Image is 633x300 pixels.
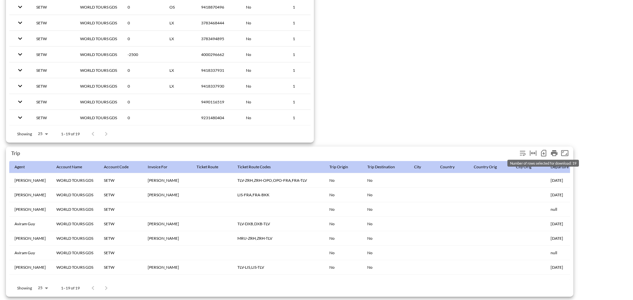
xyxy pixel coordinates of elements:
th: 1 [287,63,326,78]
div: Trip Destination [367,163,395,171]
th: WORLD TOURS GDS [51,246,99,260]
th: No [362,246,409,260]
th: GIG-FRA,FRA-TLV [232,275,324,289]
span: Agent [15,163,33,171]
th: Aviram Guy [9,246,51,260]
th: WORLD TOURS GDS [51,202,99,217]
th: LX [164,31,196,46]
div: Toggle table layout between fixed and auto (default: auto) [528,148,538,158]
th: TLV-LIS,LIS-TLV [232,260,324,275]
span: Invoice For [148,163,176,171]
th: No [241,47,287,62]
th: 1 [287,94,326,110]
th: WORLD TOURS GDS [75,31,122,46]
th: No [324,231,362,246]
th: Itamar Gal [142,260,191,275]
th: Aviram Guy [9,217,51,231]
th: null [545,202,583,217]
div: Number of rows selected for download: 19 [538,148,549,158]
p: Showing [17,131,32,137]
th: No [324,246,362,260]
div: Invoice For [148,163,167,171]
th: WORLD TOURS GDS [51,260,99,275]
p: 1–19 of 19 [61,131,80,137]
th: WORLD TOURS GDS [75,15,122,31]
th: WORLD TOURS GDS [75,94,122,110]
button: expand row [15,96,26,107]
th: Avi Avigdor [9,275,51,289]
th: WORLD TOURS GDS [75,110,122,125]
th: 3783494895 [196,31,241,46]
div: Account Name [56,163,82,171]
button: expand row [15,80,26,92]
th: No [324,275,362,289]
button: expand row [15,33,26,44]
th: SETW [99,260,142,275]
th: SETW [31,110,75,125]
th: No [241,94,287,110]
th: SETW [31,47,75,62]
th: WORLD TOURS GDS [51,188,99,202]
th: Ben Oliel [142,173,191,188]
th: 17/09/2021 [545,188,583,202]
th: TLV-ZRH,ZRH-OPO,OPO-FRA,FRA-TLV [232,173,324,188]
th: SETW [99,246,142,260]
th: SETW [99,231,142,246]
div: Country Orig [474,163,497,171]
span: Account Code [104,163,137,171]
p: 1–19 of 19 [61,285,80,291]
span: Account Name [56,163,91,171]
th: 3783468444 [196,15,241,31]
span: Country [440,163,463,171]
th: No [324,202,362,217]
span: Trip Origin [329,163,357,171]
button: Fullscreen [559,148,570,158]
th: TLV-DXB,DXB-TLV [232,217,324,231]
th: No [241,78,287,94]
div: Trip Origin [329,163,348,171]
th: 9231480404 [196,110,241,125]
th: SETW [99,217,142,231]
th: LX [164,15,196,31]
div: Wrap text [517,148,528,158]
th: No [362,275,409,289]
th: LX [164,78,196,94]
th: 0 [122,31,164,46]
span: Trip Destination [367,163,404,171]
th: No [362,231,409,246]
th: WORLD TOURS GDS [51,217,99,231]
th: Tzlil Yitshak [142,231,191,246]
th: Avi Avigdor [9,173,51,188]
div: Agent [15,163,25,171]
div: 25 [35,129,50,138]
th: No [324,260,362,275]
div: Ticket Route Codes [237,163,271,171]
th: SETW [31,78,75,94]
th: Avi Avigdor [9,260,51,275]
th: Zohar Benhamo [142,217,191,231]
th: 9490116519 [196,94,241,110]
th: 4000296662 [196,47,241,62]
th: Avi Avigdor [9,231,51,246]
th: SETW [31,63,75,78]
th: 1 [287,78,326,94]
th: 0 [122,94,164,110]
th: No [362,217,409,231]
th: No [362,260,409,275]
th: SETW [99,202,142,217]
th: Avi Avigdor [9,188,51,202]
th: Jiraphan Avraham [142,188,191,202]
th: WORLD TOURS GDS [51,275,99,289]
button: expand row [15,65,26,76]
th: Aviram Masas [9,202,51,217]
th: 21/07/2021 [545,173,583,188]
span: Ticket Route Codes [237,163,279,171]
th: No [362,202,409,217]
th: SETW [31,15,75,31]
th: WORLD TOURS GDS [75,47,122,62]
div: 25 [35,284,50,292]
button: expand row [15,17,26,28]
th: SETW [99,275,142,289]
th: LIS-FRA,FRA-BKK [232,188,324,202]
th: WORLD TOURS GDS [75,63,122,78]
